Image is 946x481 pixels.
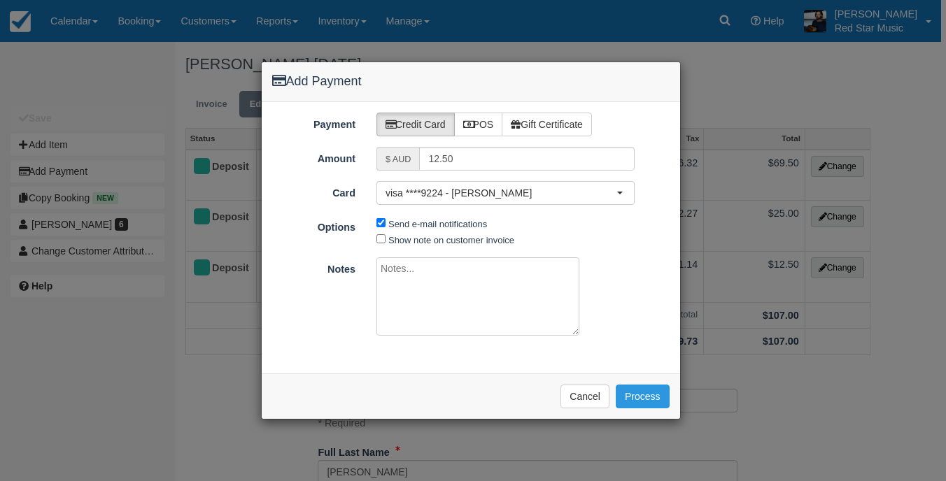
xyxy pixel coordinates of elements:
label: Payment [262,113,367,132]
input: Valid amount required. [419,147,634,171]
span: visa ****9224 - [PERSON_NAME] [386,186,616,200]
label: Credit Card [376,113,455,136]
label: Notes [262,257,367,277]
h4: Add Payment [272,73,670,91]
small: $ AUD [386,155,411,164]
label: Show note on customer invoice [388,235,514,245]
label: Gift Certificate [502,113,592,136]
label: POS [454,113,503,136]
label: Send e-mail notifications [388,219,487,229]
label: Amount [262,147,367,166]
button: Cancel [560,385,609,408]
button: Process [616,385,670,408]
button: visa ****9224 - [PERSON_NAME] [376,181,635,205]
label: Card [262,181,367,201]
label: Options [262,215,367,235]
